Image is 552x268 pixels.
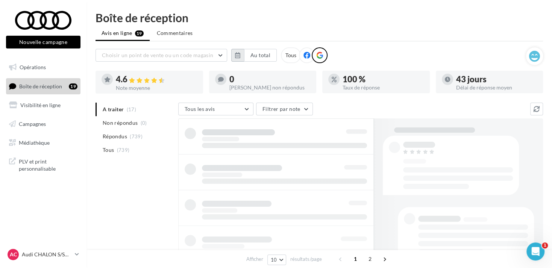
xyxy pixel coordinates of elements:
[20,64,46,70] span: Opérations
[456,75,537,83] div: 43 jours
[130,133,143,139] span: (739)
[281,47,301,63] div: Tous
[10,251,17,258] span: AC
[271,257,277,263] span: 10
[69,83,77,89] div: 19
[290,256,321,263] span: résultats/page
[19,156,77,173] span: PLV et print personnalisable
[96,12,543,23] div: Boîte de réception
[96,49,227,62] button: Choisir un point de vente ou un code magasin
[6,247,80,262] a: AC Audi CHALON S/SAONE
[116,85,197,91] div: Note moyenne
[231,49,277,62] button: Au total
[5,153,82,176] a: PLV et print personnalisable
[103,146,114,154] span: Tous
[267,254,287,265] button: 10
[103,133,127,140] span: Répondus
[246,256,263,263] span: Afficher
[349,253,361,265] span: 1
[185,106,215,112] span: Tous les avis
[22,251,72,258] p: Audi CHALON S/SAONE
[19,83,62,89] span: Boîte de réception
[19,139,50,145] span: Médiathèque
[19,121,46,127] span: Campagnes
[178,103,253,115] button: Tous les avis
[256,103,313,115] button: Filtrer par note
[5,135,82,151] a: Médiathèque
[5,59,82,75] a: Opérations
[542,242,548,248] span: 1
[229,75,311,83] div: 0
[117,147,130,153] span: (739)
[5,78,82,94] a: Boîte de réception19
[141,120,147,126] span: (0)
[456,85,537,90] div: Délai de réponse moyen
[103,119,138,127] span: Non répondus
[244,49,277,62] button: Au total
[229,85,311,90] div: [PERSON_NAME] non répondus
[343,75,424,83] div: 100 %
[116,75,197,84] div: 4.6
[364,253,376,265] span: 2
[343,85,424,90] div: Taux de réponse
[526,242,544,260] iframe: Intercom live chat
[6,36,80,48] button: Nouvelle campagne
[102,52,213,58] span: Choisir un point de vente ou un code magasin
[20,102,61,108] span: Visibilité en ligne
[157,29,193,37] span: Commentaires
[5,97,82,113] a: Visibilité en ligne
[5,116,82,132] a: Campagnes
